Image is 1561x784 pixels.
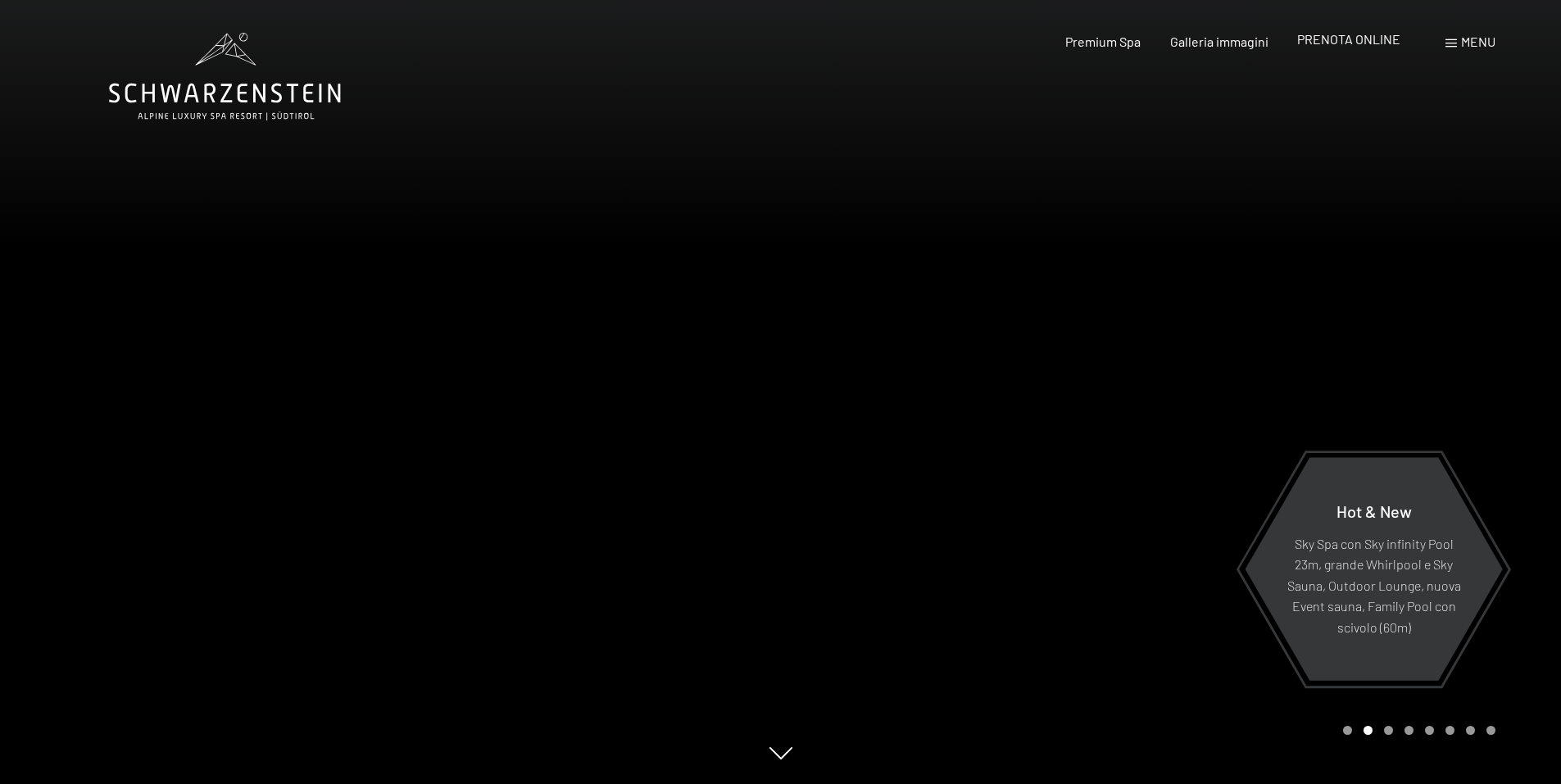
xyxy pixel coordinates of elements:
div: Carousel Page 5 [1425,726,1434,735]
a: PRENOTA ONLINE [1297,31,1400,47]
div: Carousel Page 7 [1466,726,1475,735]
div: Carousel Pagination [1337,726,1495,735]
a: Premium Spa [1065,34,1141,49]
div: Carousel Page 6 [1445,726,1454,735]
div: Carousel Page 2 (Current Slide) [1364,726,1373,735]
div: Carousel Page 8 [1486,726,1495,735]
span: Menu [1461,34,1495,49]
p: Sky Spa con Sky infinity Pool 23m, grande Whirlpool e Sky Sauna, Outdoor Lounge, nuova Event saun... [1285,532,1463,637]
div: Carousel Page 3 [1384,726,1393,735]
span: Hot & New [1336,501,1412,520]
a: Hot & New Sky Spa con Sky infinity Pool 23m, grande Whirlpool e Sky Sauna, Outdoor Lounge, nuova ... [1244,456,1504,682]
a: Galleria immagini [1170,34,1268,49]
div: Carousel Page 1 [1343,726,1352,735]
div: Carousel Page 4 [1404,726,1414,735]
